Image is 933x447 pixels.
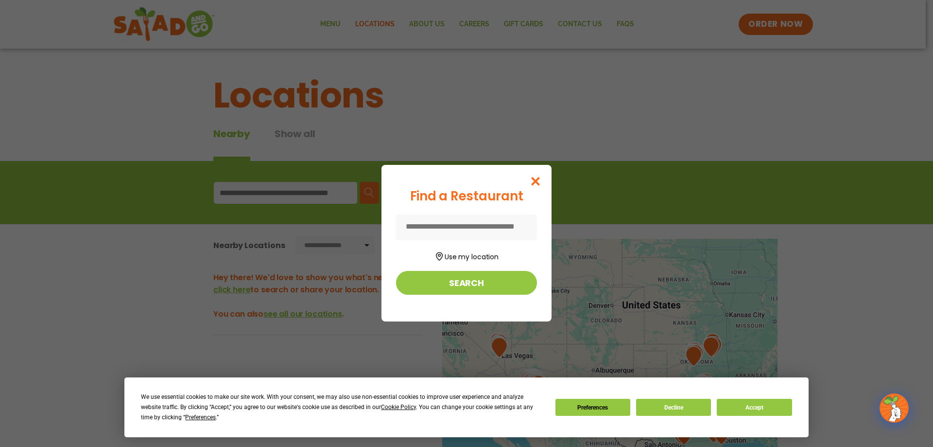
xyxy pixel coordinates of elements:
[555,399,630,416] button: Preferences
[520,165,552,197] button: Close modal
[717,399,792,416] button: Accept
[124,377,809,437] div: Cookie Consent Prompt
[141,392,543,423] div: We use essential cookies to make our site work. With your consent, we may also use non-essential ...
[396,187,537,206] div: Find a Restaurant
[636,399,711,416] button: Decline
[185,414,216,421] span: Preferences
[396,249,537,262] button: Use my location
[881,394,908,422] img: wpChatIcon
[396,271,537,295] button: Search
[381,404,416,411] span: Cookie Policy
